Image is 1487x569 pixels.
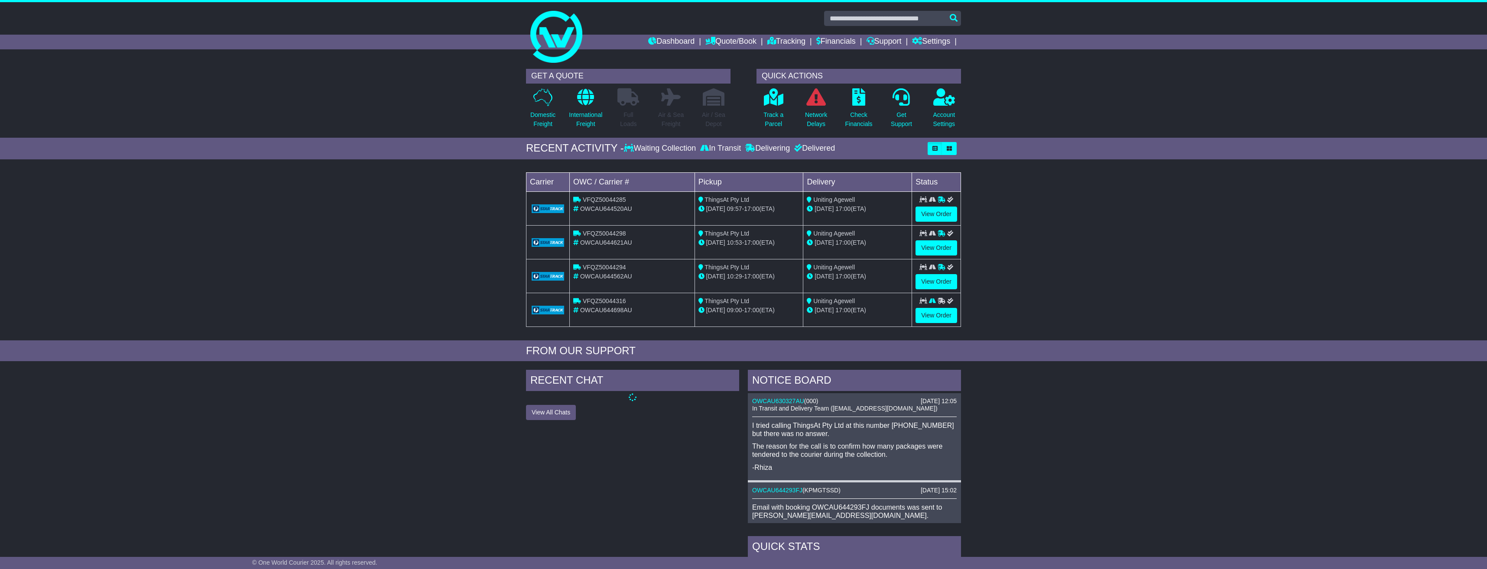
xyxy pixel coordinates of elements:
span: [DATE] [815,273,834,280]
p: Check Financials [845,110,873,129]
a: Settings [912,35,950,49]
a: Dashboard [648,35,695,49]
a: Support [867,35,902,49]
div: Waiting Collection [624,144,698,153]
div: - (ETA) [698,272,800,281]
span: 17:00 [744,239,759,246]
a: DomesticFreight [530,88,556,133]
span: 17:00 [744,307,759,314]
a: View Order [916,207,957,222]
td: Carrier [526,172,570,191]
a: View Order [916,308,957,323]
a: Tracking [767,35,805,49]
div: In Transit [698,144,743,153]
div: RECENT CHAT [526,370,739,393]
a: Track aParcel [763,88,784,133]
div: ( ) [752,398,957,405]
p: Email with booking OWCAU644293FJ documents was sent to [PERSON_NAME][EMAIL_ADDRESS][DOMAIN_NAME]. [752,503,957,520]
div: - (ETA) [698,238,800,247]
p: Domestic Freight [530,110,555,129]
span: ThingsAt Pty Ltd [705,196,749,203]
div: [DATE] 12:05 [921,398,957,405]
span: 09:57 [727,205,742,212]
p: Full Loads [617,110,639,129]
span: [DATE] [706,273,725,280]
span: [DATE] [706,205,725,212]
span: OWCAU644698AU [580,307,632,314]
span: OWCAU644562AU [580,273,632,280]
p: Track a Parcel [763,110,783,129]
span: ThingsAt Pty Ltd [705,264,749,271]
div: [DATE] 15:02 [921,487,957,494]
a: OWCAU630327AU [752,398,804,404]
p: Get Support [891,110,912,129]
span: © One World Courier 2025. All rights reserved. [252,559,377,566]
span: OWCAU644520AU [580,205,632,212]
a: OWCAU644293FJ [752,487,802,494]
a: GetSupport [890,88,912,133]
a: Financials [816,35,856,49]
div: (ETA) [807,306,908,315]
div: (ETA) [807,204,908,213]
span: 17:00 [835,273,851,280]
span: [DATE] [815,205,834,212]
span: KPMGTSSD [805,487,839,494]
span: Uniting Agewell [813,196,855,203]
td: Pickup [695,172,803,191]
span: 17:00 [744,273,759,280]
div: GET A QUOTE [526,69,731,84]
span: VFQZ50044294 [583,264,626,271]
span: VFQZ50044285 [583,196,626,203]
img: GetCarrierServiceLogo [532,272,564,281]
a: Quote/Book [705,35,756,49]
div: RECENT ACTIVITY - [526,142,624,155]
span: 10:29 [727,273,742,280]
div: (ETA) [807,272,908,281]
td: Status [912,172,961,191]
div: - (ETA) [698,204,800,213]
a: InternationalFreight [568,88,603,133]
span: Uniting Agewell [813,230,855,237]
div: Delivered [792,144,835,153]
div: NOTICE BOARD [748,370,961,393]
p: I tried calling ThingsAt Pty Ltd at this number [PHONE_NUMBER] but there was no answer. [752,421,957,438]
p: Air / Sea Depot [702,110,725,129]
img: GetCarrierServiceLogo [532,238,564,247]
span: 10:53 [727,239,742,246]
span: OWCAU644621AU [580,239,632,246]
span: [DATE] [815,307,834,314]
td: Delivery [803,172,912,191]
span: Uniting Agewell [813,297,855,304]
td: OWC / Carrier # [570,172,695,191]
a: View Order [916,274,957,289]
img: GetCarrierServiceLogo [532,204,564,213]
a: View Order [916,240,957,255]
span: Uniting Agewell [813,264,855,271]
span: In Transit and Delivery Team ([EMAIL_ADDRESS][DOMAIN_NAME]) [752,405,938,412]
span: 17:00 [744,205,759,212]
span: 000 [806,398,816,404]
p: -Rhiza [752,463,957,472]
span: 17:00 [835,307,851,314]
div: Delivering [743,144,792,153]
p: The reason for the call is to confirm how many packages were tendered to the courier during the c... [752,442,957,459]
div: Quick Stats [748,536,961,559]
p: Air & Sea Freight [658,110,684,129]
a: AccountSettings [933,88,956,133]
span: VFQZ50044298 [583,230,626,237]
div: QUICK ACTIONS [756,69,961,84]
div: (ETA) [807,238,908,247]
span: [DATE] [706,239,725,246]
p: Account Settings [933,110,955,129]
p: Network Delays [805,110,827,129]
p: International Freight [569,110,602,129]
span: 17:00 [835,205,851,212]
div: ( ) [752,487,957,494]
button: View All Chats [526,405,576,420]
div: FROM OUR SUPPORT [526,345,961,357]
img: GetCarrierServiceLogo [532,306,564,314]
span: [DATE] [706,307,725,314]
a: CheckFinancials [845,88,873,133]
a: NetworkDelays [805,88,828,133]
span: ThingsAt Pty Ltd [705,297,749,304]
